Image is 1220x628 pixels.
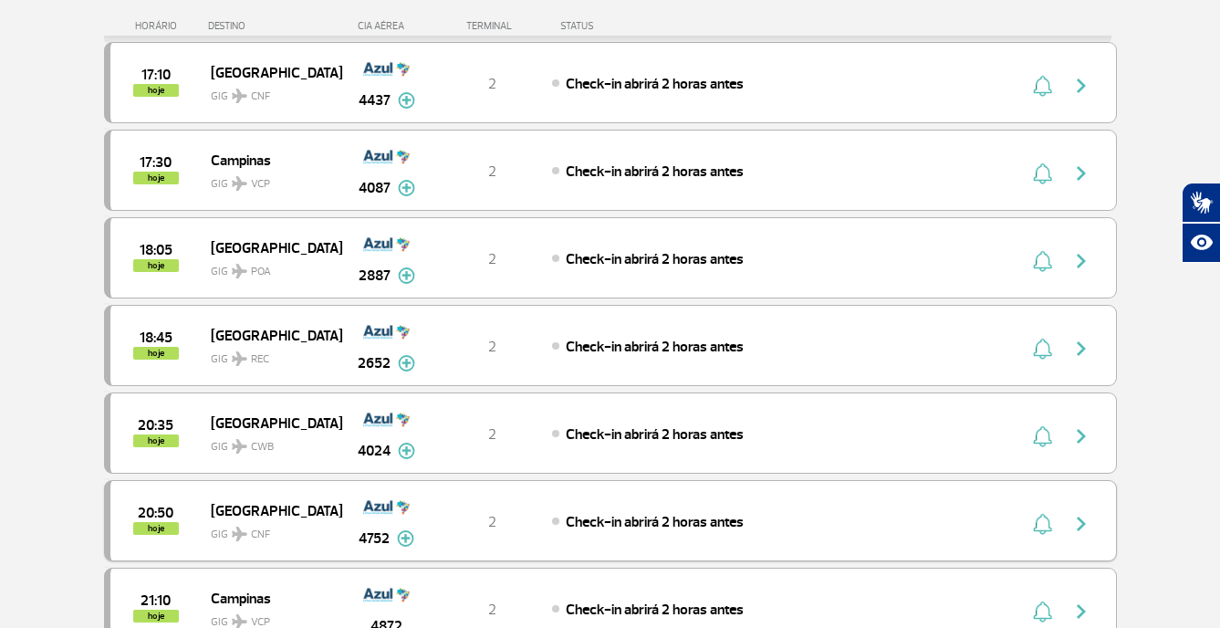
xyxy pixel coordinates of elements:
img: seta-direita-painel-voo.svg [1070,250,1092,272]
span: Campinas [211,586,328,610]
span: GIG [211,429,328,455]
span: 2 [488,75,496,93]
div: STATUS [551,20,700,32]
span: CNF [251,527,270,543]
span: CNF [251,89,270,105]
img: destiny_airplane.svg [232,176,247,191]
img: destiny_airplane.svg [232,527,247,541]
span: hoje [133,610,179,623]
span: 2025-08-28 18:05:00 [140,244,172,256]
span: CWB [251,439,274,455]
span: GIG [211,166,328,193]
img: mais-info-painel-voo.svg [398,355,415,372]
div: CIA AÉREA [341,20,433,32]
img: destiny_airplane.svg [232,351,247,366]
span: 2025-08-28 21:10:00 [141,594,171,607]
img: seta-direita-painel-voo.svg [1070,75,1092,97]
div: HORÁRIO [109,20,209,32]
span: 2025-08-28 17:30:00 [140,156,172,169]
span: [GEOGRAPHIC_DATA] [211,411,328,434]
span: Check-in abrirá 2 horas antes [566,250,744,268]
span: 2025-08-28 18:45:00 [140,331,172,344]
span: GIG [211,341,328,368]
span: GIG [211,78,328,105]
img: seta-direita-painel-voo.svg [1070,513,1092,535]
img: seta-direita-painel-voo.svg [1070,601,1092,623]
span: Check-in abrirá 2 horas antes [566,338,744,356]
img: sino-painel-voo.svg [1033,162,1052,184]
img: mais-info-painel-voo.svg [398,92,415,109]
img: destiny_airplane.svg [232,89,247,103]
span: GIG [211,517,328,543]
span: 2 [488,338,496,356]
span: Check-in abrirá 2 horas antes [566,601,744,619]
img: sino-painel-voo.svg [1033,601,1052,623]
span: Check-in abrirá 2 horas antes [566,513,744,531]
span: 2025-08-28 20:50:00 [138,507,173,519]
span: 2 [488,250,496,268]
span: 2 [488,601,496,619]
span: hoje [133,84,179,97]
img: seta-direita-painel-voo.svg [1070,162,1092,184]
span: [GEOGRAPHIC_DATA] [211,235,328,259]
span: hoje [133,259,179,272]
span: GIG [211,254,328,280]
button: Abrir recursos assistivos. [1182,223,1220,263]
span: 2 [488,425,496,444]
span: Campinas [211,148,328,172]
img: seta-direita-painel-voo.svg [1070,338,1092,360]
span: 4087 [359,177,391,199]
span: 2 [488,162,496,181]
span: hoje [133,522,179,535]
img: destiny_airplane.svg [232,264,247,278]
span: 2652 [358,352,391,374]
span: 2025-08-28 20:35:00 [138,419,173,432]
span: [GEOGRAPHIC_DATA] [211,323,328,347]
img: mais-info-painel-voo.svg [398,267,415,284]
span: hoje [133,434,179,447]
button: Abrir tradutor de língua de sinais. [1182,183,1220,223]
span: REC [251,351,269,368]
img: mais-info-painel-voo.svg [398,180,415,196]
span: [GEOGRAPHIC_DATA] [211,498,328,522]
img: seta-direita-painel-voo.svg [1070,425,1092,447]
span: Check-in abrirá 2 horas antes [566,425,744,444]
div: DESTINO [208,20,341,32]
span: POA [251,264,271,280]
span: Check-in abrirá 2 horas antes [566,75,744,93]
span: 4024 [358,440,391,462]
img: sino-painel-voo.svg [1033,250,1052,272]
img: sino-painel-voo.svg [1033,425,1052,447]
span: 2025-08-28 17:10:00 [141,68,171,81]
img: sino-painel-voo.svg [1033,75,1052,97]
img: sino-painel-voo.svg [1033,338,1052,360]
span: [GEOGRAPHIC_DATA] [211,60,328,84]
div: Plugin de acessibilidade da Hand Talk. [1182,183,1220,263]
span: hoje [133,347,179,360]
span: VCP [251,176,270,193]
span: 2 [488,513,496,531]
span: 2887 [359,265,391,287]
span: 4437 [359,89,391,111]
span: 4752 [359,528,390,549]
img: sino-painel-voo.svg [1033,513,1052,535]
span: hoje [133,172,179,184]
img: destiny_airplane.svg [232,439,247,454]
div: TERMINAL [433,20,551,32]
img: mais-info-painel-voo.svg [398,443,415,459]
span: Check-in abrirá 2 horas antes [566,162,744,181]
img: mais-info-painel-voo.svg [397,530,414,547]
